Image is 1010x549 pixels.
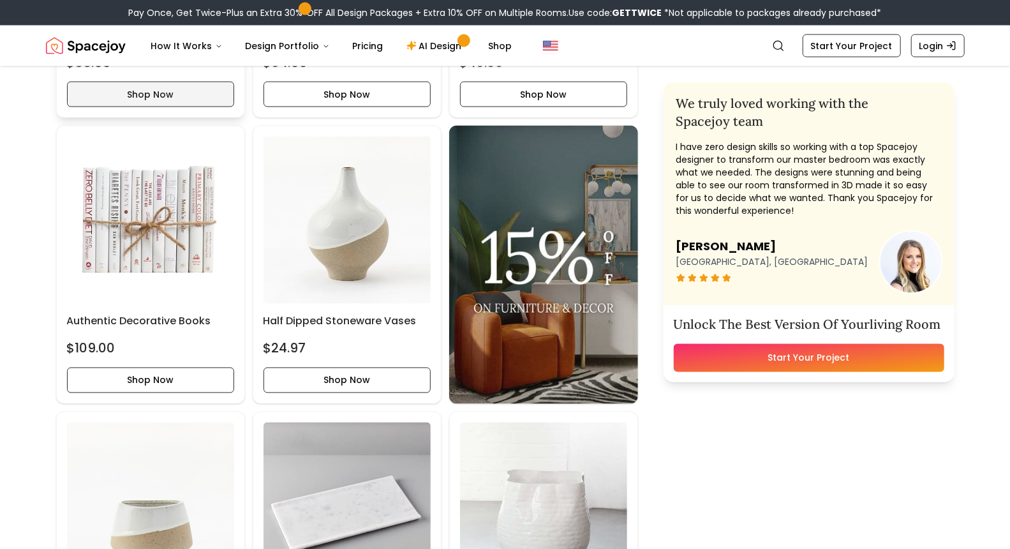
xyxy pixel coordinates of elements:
[67,340,115,357] h4: $109.00
[460,82,627,107] button: Shop Now
[264,340,306,357] h4: $24.97
[264,137,431,304] img: Half Dipped Stoneware Vases image
[235,33,340,59] button: Design Portfolio
[67,314,234,329] h6: Authentic Decorative Books
[253,126,442,404] div: Half Dipped Stoneware Vases
[46,33,126,59] img: Spacejoy Logo
[56,126,245,404] a: Authentic Decorative Books imageAuthentic Decorative Books$109.00Shop Now
[569,6,662,19] span: Use code:
[46,33,126,59] a: Spacejoy
[141,33,523,59] nav: Main
[56,126,245,404] div: Authentic Decorative Books
[264,368,431,393] button: Shop Now
[67,137,234,304] img: Authentic Decorative Books image
[343,33,394,59] a: Pricing
[676,255,868,268] p: [GEOGRAPHIC_DATA], [GEOGRAPHIC_DATA]
[141,33,233,59] button: How It Works
[911,34,965,57] a: Login
[674,343,944,372] a: Start Your Project
[676,237,868,255] h3: [PERSON_NAME]
[253,126,442,404] a: Half Dipped Stoneware Vases imageHalf Dipped Stoneware Vases$24.97Shop Now
[449,126,638,404] img: 15% OFF on Furniture & Decor
[479,33,523,59] a: Shop
[67,82,234,107] button: Shop Now
[803,34,901,57] a: Start Your Project
[676,140,942,217] p: I have zero design skills so working with a top Spacejoy designer to transform our master bedroom...
[880,231,942,292] img: user image
[543,38,558,54] img: United States
[46,26,965,66] nav: Global
[396,33,476,59] a: AI Design
[129,6,882,19] div: Pay Once, Get Twice-Plus an Extra 30% OFF All Design Packages + Extra 10% OFF on Multiple Rooms.
[676,94,942,130] h2: We truly loved working with the Spacejoy team
[264,314,431,329] h6: Half Dipped Stoneware Vases
[662,6,882,19] span: *Not applicable to packages already purchased*
[264,82,431,107] button: Shop Now
[674,315,944,333] h3: Unlock The Best Version Of Your living room
[67,368,234,393] button: Shop Now
[613,6,662,19] b: GETTWICE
